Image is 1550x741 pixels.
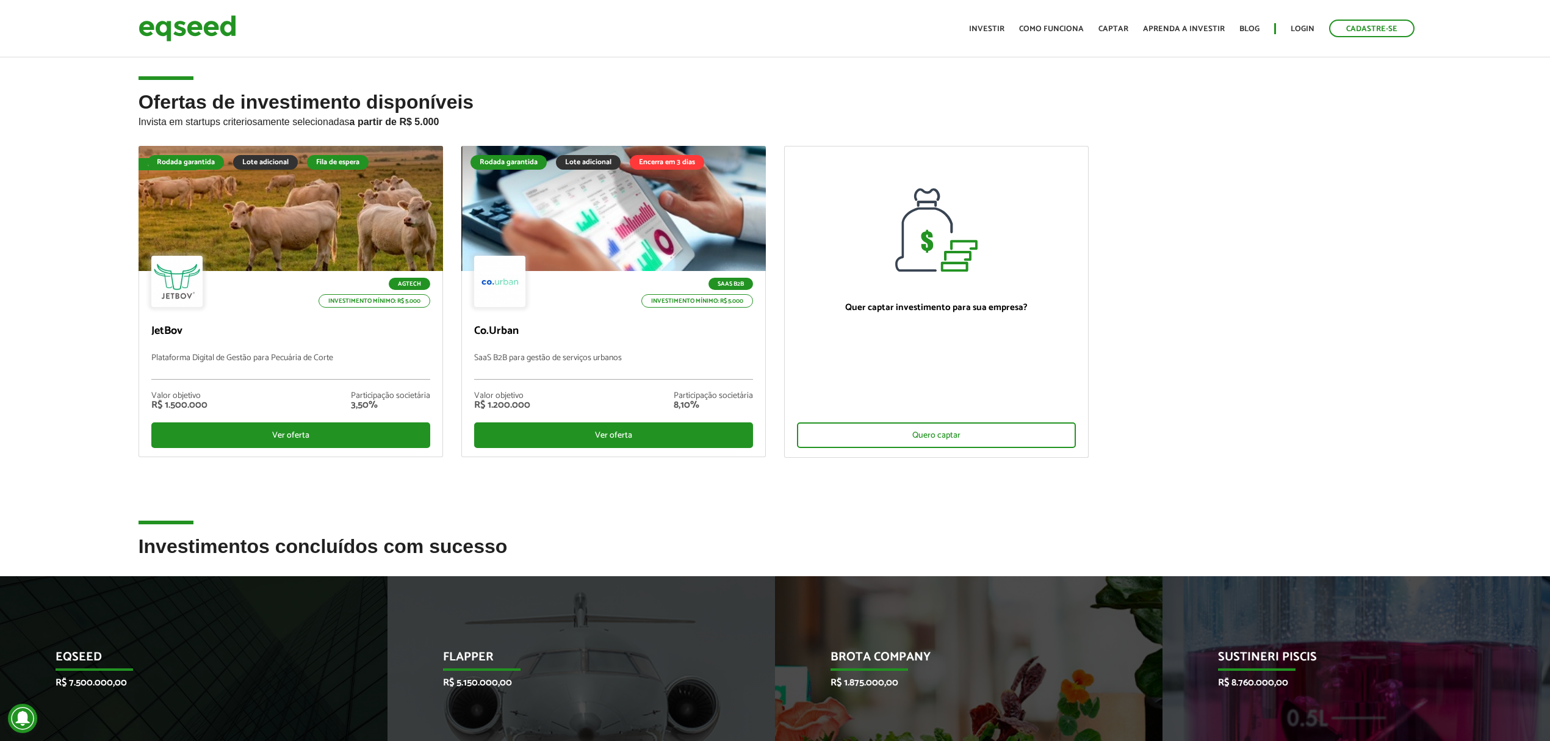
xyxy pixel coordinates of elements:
[307,155,369,170] div: Fila de espera
[797,302,1076,313] p: Quer captar investimento para sua empresa?
[674,400,753,410] div: 8,10%
[630,155,704,170] div: Encerra em 3 dias
[389,278,430,290] p: Agtech
[831,677,1089,689] p: R$ 1.875.000,00
[1019,25,1084,33] a: Como funciona
[443,650,702,671] p: Flapper
[470,155,547,170] div: Rodada garantida
[1218,650,1477,671] p: Sustineri Piscis
[474,325,753,338] p: Co.Urban
[556,155,621,170] div: Lote adicional
[139,113,1412,128] p: Invista em startups criteriosamente selecionadas
[1329,20,1415,37] a: Cadastre-se
[797,422,1076,448] div: Quero captar
[151,353,430,380] p: Plataforma Digital de Gestão para Pecuária de Corte
[151,325,430,338] p: JetBov
[139,12,236,45] img: EqSeed
[151,392,207,400] div: Valor objetivo
[1239,25,1260,33] a: Blog
[674,392,753,400] div: Participação societária
[233,155,298,170] div: Lote adicional
[151,422,430,448] div: Ver oferta
[1098,25,1128,33] a: Captar
[831,650,1089,671] p: Brota Company
[474,392,530,400] div: Valor objetivo
[139,536,1412,576] h2: Investimentos concluídos com sucesso
[474,422,753,448] div: Ver oferta
[708,278,753,290] p: SaaS B2B
[56,650,314,671] p: EqSeed
[1143,25,1225,33] a: Aprenda a investir
[474,353,753,380] p: SaaS B2B para gestão de serviços urbanos
[351,400,430,410] div: 3,50%
[319,294,430,308] p: Investimento mínimo: R$ 5.000
[139,92,1412,146] h2: Ofertas de investimento disponíveis
[139,158,201,170] div: Fila de espera
[148,155,224,170] div: Rodada garantida
[969,25,1004,33] a: Investir
[1291,25,1314,33] a: Login
[139,146,443,457] a: Fila de espera Rodada garantida Lote adicional Fila de espera Agtech Investimento mínimo: R$ 5.00...
[474,400,530,410] div: R$ 1.200.000
[461,146,766,457] a: Rodada garantida Lote adicional Encerra em 3 dias SaaS B2B Investimento mínimo: R$ 5.000 Co.Urban...
[784,146,1089,458] a: Quer captar investimento para sua empresa? Quero captar
[56,677,314,689] p: R$ 7.500.000,00
[351,392,430,400] div: Participação societária
[641,294,753,308] p: Investimento mínimo: R$ 5.000
[443,677,702,689] p: R$ 5.150.000,00
[350,117,439,127] strong: a partir de R$ 5.000
[1218,677,1477,689] p: R$ 8.760.000,00
[151,400,207,410] div: R$ 1.500.000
